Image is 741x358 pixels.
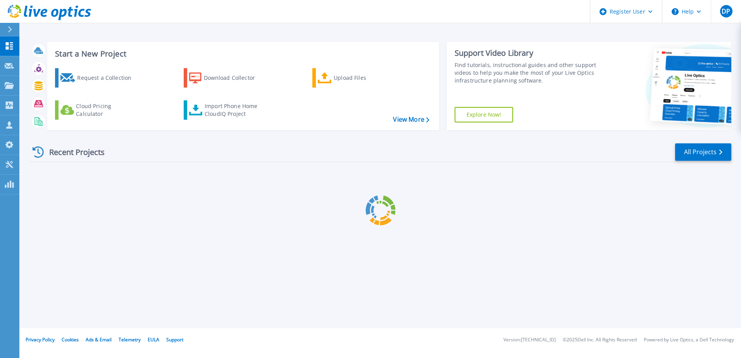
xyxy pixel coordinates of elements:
a: Support [166,336,183,343]
a: Download Collector [184,68,270,88]
div: Download Collector [204,70,266,86]
a: Request a Collection [55,68,141,88]
a: EULA [148,336,159,343]
li: © 2025 Dell Inc. All Rights Reserved [563,337,637,343]
div: Upload Files [334,70,396,86]
li: Version: [TECHNICAL_ID] [503,337,556,343]
div: Find tutorials, instructional guides and other support videos to help you make the most of your L... [455,61,600,84]
a: View More [393,116,429,123]
div: Request a Collection [77,70,139,86]
a: Privacy Policy [26,336,55,343]
a: All Projects [675,143,731,161]
h3: Start a New Project [55,50,429,58]
a: Telemetry [119,336,141,343]
div: Recent Projects [30,143,115,162]
div: Cloud Pricing Calculator [76,102,138,118]
a: Ads & Email [86,336,112,343]
a: Upload Files [312,68,399,88]
li: Powered by Live Optics, a Dell Technology [644,337,734,343]
span: DP [722,8,730,14]
div: Support Video Library [455,48,600,58]
a: Cookies [62,336,79,343]
a: Cloud Pricing Calculator [55,100,141,120]
div: Import Phone Home CloudIQ Project [205,102,265,118]
a: Explore Now! [455,107,514,122]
